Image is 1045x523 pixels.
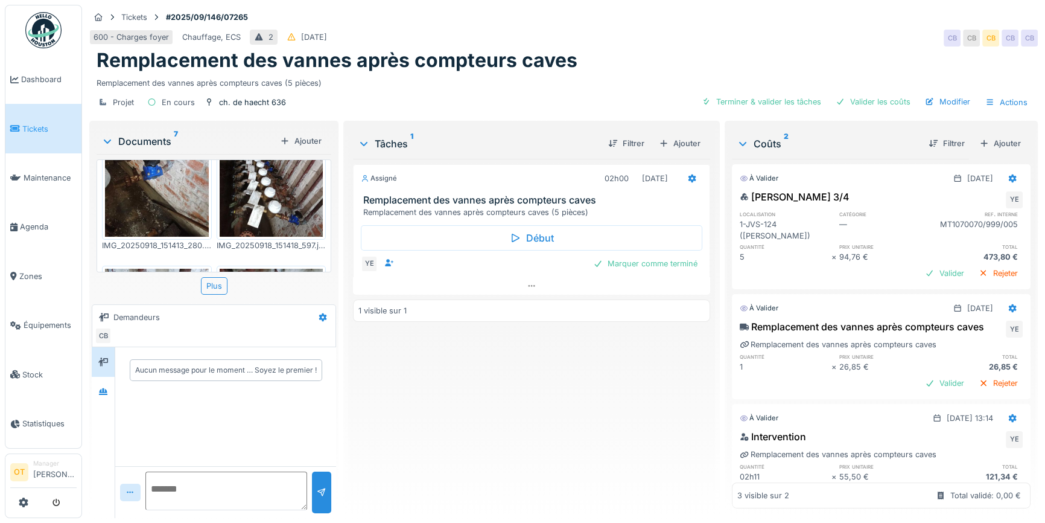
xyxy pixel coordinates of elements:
h6: localisation [740,210,831,218]
div: CB [963,30,980,47]
a: Dashboard [5,55,81,104]
div: IMG_20250918_151413_280.jpg [102,240,212,251]
span: Dashboard [21,74,77,85]
div: YE [1006,191,1023,208]
span: Stock [22,369,77,380]
a: Équipements [5,301,81,350]
div: Remplacement des vannes après compteurs caves (5 pièces) [363,207,705,218]
div: Total validé: 0,00 € [950,490,1021,501]
span: Maintenance [24,172,77,184]
div: 2 [268,31,273,43]
div: MT1070070/999/005 [931,219,1023,242]
sup: 2 [784,136,789,151]
div: 1 [740,361,831,373]
div: 26,85 € [931,361,1023,373]
div: [DATE] [642,173,668,184]
h6: prix unitaire [839,463,931,470]
div: [DATE] [967,303,993,314]
div: CB [982,30,999,47]
a: Stock [5,350,81,399]
div: Terminer & valider les tâches [697,94,826,110]
h6: quantité [740,353,831,361]
div: 3 visible sur 2 [737,490,789,501]
div: CB [1021,30,1038,47]
a: Maintenance [5,153,81,202]
div: En cours [162,97,195,108]
a: Tickets [5,104,81,153]
img: Badge_color-CXgf-gQk.svg [25,12,62,48]
span: Statistiques [22,418,77,429]
h6: total [931,463,1023,470]
div: Remplacement des vannes après compteurs caves [740,449,936,460]
div: ch. de haecht 636 [219,97,286,108]
li: [PERSON_NAME] [33,459,77,485]
div: Remplacement des vannes après compteurs caves (5 pièces) [97,72,1031,89]
div: Ajouter [974,135,1026,152]
h3: Remplacement des vannes après compteurs caves [363,194,705,206]
div: CB [95,327,112,344]
div: Coûts [737,136,919,151]
div: 600 - Charges foyer [94,31,169,43]
span: Tickets [22,123,77,135]
div: Assigné [361,173,397,184]
div: Ajouter [654,135,705,152]
div: 94,76 € [839,251,931,263]
h6: prix unitaire [839,243,931,251]
div: 121,34 € [931,471,1023,483]
div: — [839,219,931,242]
div: Documents [101,134,275,149]
h6: quantité [740,463,831,470]
div: Demandeurs [113,312,160,323]
sup: 7 [174,134,178,149]
div: Tâches [358,136,599,151]
div: 02h00 [605,173,629,184]
div: Actions [980,94,1033,111]
div: Plus [201,277,227,295]
div: Rejeter [974,265,1023,281]
a: OT Manager[PERSON_NAME] [10,459,77,488]
div: [DATE] 13:14 [947,412,993,424]
div: Début [361,225,702,251]
div: 473,80 € [931,251,1023,263]
div: Aucun message pour le moment … Soyez le premier ! [135,365,317,376]
div: × [831,251,839,263]
h6: ref. interne [931,210,1023,218]
div: Manager [33,459,77,468]
div: Tickets [121,11,147,23]
h6: quantité [740,243,831,251]
div: 26,85 € [839,361,931,373]
div: [DATE] [967,173,993,184]
div: Valider les coûts [831,94,915,110]
h6: prix unitaire [839,353,931,361]
div: × [831,471,839,483]
div: Ajouter [275,133,326,149]
div: 55,50 € [839,471,931,483]
strong: #2025/09/146/07265 [161,11,253,23]
div: Projet [113,97,134,108]
div: CB [944,30,961,47]
div: À valider [740,173,778,184]
h1: Remplacement des vannes après compteurs caves [97,49,577,72]
div: À valider [740,303,778,313]
img: 9chqlcmiryt1ko8lw94ormgmfy9p [105,98,209,237]
img: k0rx9k2aywvv90644cfxwjggu161 [220,98,323,237]
div: Valider [920,265,969,281]
div: Modifier [920,94,975,110]
a: Agenda [5,202,81,251]
img: 1h0rrb3y7pqagzqnmenap48m59zg [220,269,323,407]
div: Filtrer [924,135,970,152]
div: YE [361,255,378,272]
div: YE [1006,321,1023,338]
div: Remplacement des vannes après compteurs caves [740,319,984,334]
div: CB [1002,30,1018,47]
div: 1-JVS-124 ([PERSON_NAME]) [740,219,831,242]
h6: total [931,243,1023,251]
span: Agenda [20,221,77,233]
div: Intervention [740,429,806,444]
h6: total [931,353,1023,361]
div: Valider [920,375,969,391]
div: Chauffage, ECS [182,31,241,43]
span: Équipements [24,319,77,331]
a: Zones [5,252,81,301]
div: Filtrer [603,135,649,152]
